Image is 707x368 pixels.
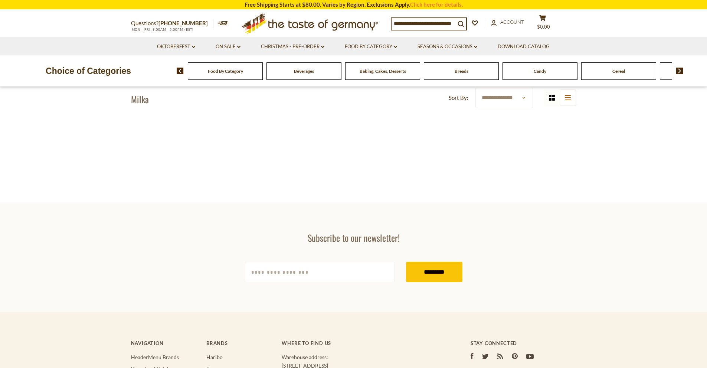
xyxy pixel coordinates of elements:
a: Cereal [612,68,625,74]
button: $0.00 [532,14,554,33]
h4: Navigation [131,340,199,346]
a: Baking, Cakes, Desserts [360,68,406,74]
img: previous arrow [177,68,184,74]
a: Christmas - PRE-ORDER [261,43,324,51]
label: Sort By: [449,93,468,102]
a: HeaderMenu Brands [131,354,179,360]
h4: Where to find us [282,340,441,346]
a: Click here for details. [410,1,463,8]
p: Questions? [131,19,213,28]
span: MON - FRI, 9:00AM - 5:00PM (EST) [131,27,194,32]
a: [PHONE_NUMBER] [158,20,208,26]
a: Account [491,18,524,26]
a: Beverages [294,68,314,74]
h1: Milka [131,94,149,105]
a: Seasons & Occasions [418,43,477,51]
a: Food By Category [345,43,397,51]
span: $0.00 [537,24,550,30]
h3: Subscribe to our newsletter! [245,232,462,243]
img: next arrow [676,68,683,74]
a: Breads [455,68,468,74]
a: Download Catalog [498,43,550,51]
h4: Stay Connected [471,340,576,346]
a: Haribo [206,354,223,360]
span: Account [500,19,524,25]
a: Candy [534,68,546,74]
a: On Sale [216,43,240,51]
a: Oktoberfest [157,43,195,51]
a: Food By Category [208,68,243,74]
h4: Brands [206,340,274,346]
